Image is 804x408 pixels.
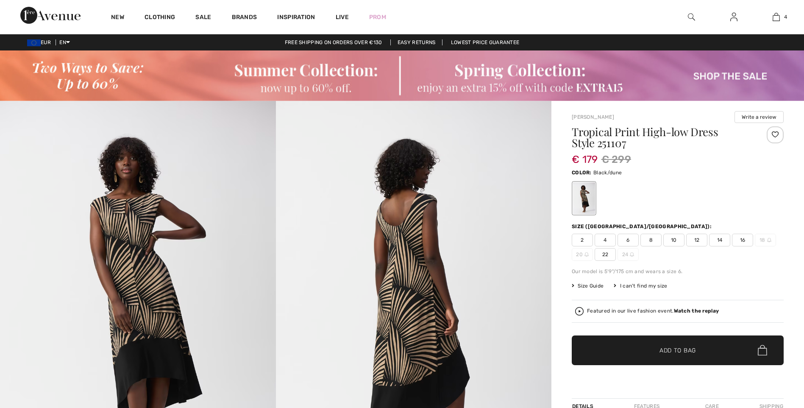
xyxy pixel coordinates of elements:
[784,13,787,21] span: 4
[575,307,584,316] img: Watch the replay
[601,152,632,167] span: € 299
[111,14,124,22] a: New
[587,308,719,314] div: Featured in our live fashion event.
[618,248,639,261] span: 24
[732,234,753,246] span: 16
[674,308,719,314] strong: Watch the replay
[27,39,54,45] span: EUR
[572,248,593,261] span: 20
[27,39,41,46] img: Euro
[195,14,211,22] a: Sale
[20,7,81,24] img: 1ère Avenue
[640,234,662,246] span: 8
[572,126,748,148] h1: Tropical Print High-low Dress Style 251107
[686,234,707,246] span: 12
[572,268,784,275] div: Our model is 5'9"/175 cm and wears a size 6.
[709,234,730,246] span: 14
[572,170,592,176] span: Color:
[630,252,634,257] img: ring-m.svg
[572,114,614,120] a: [PERSON_NAME]
[663,234,684,246] span: 10
[573,182,595,214] div: Black/dune
[390,39,443,45] a: Easy Returns
[595,234,616,246] span: 4
[593,170,622,176] span: Black/dune
[730,12,737,22] img: My Info
[572,223,713,230] div: Size ([GEOGRAPHIC_DATA]/[GEOGRAPHIC_DATA]):
[444,39,526,45] a: Lowest Price Guarantee
[59,39,70,45] span: EN
[572,145,598,165] span: € 179
[659,346,696,355] span: Add to Bag
[584,252,589,257] img: ring-m.svg
[723,12,744,22] a: Sign In
[369,13,386,22] a: Prom
[688,12,695,22] img: search the website
[767,238,771,242] img: ring-m.svg
[572,234,593,246] span: 2
[614,282,667,290] div: I can't find my size
[755,234,776,246] span: 18
[618,234,639,246] span: 6
[595,248,616,261] span: 22
[750,344,796,366] iframe: Opens a widget where you can chat to one of our agents
[336,13,349,22] a: Live
[278,39,389,45] a: Free shipping on orders over €130
[572,335,784,365] button: Add to Bag
[755,12,797,22] a: 4
[572,282,604,290] span: Size Guide
[232,14,257,22] a: Brands
[773,12,780,22] img: My Bag
[734,111,784,123] button: Write a review
[277,14,315,22] span: Inspiration
[145,14,175,22] a: Clothing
